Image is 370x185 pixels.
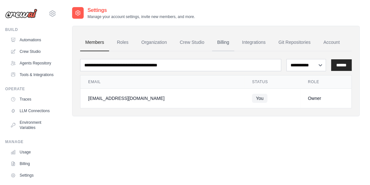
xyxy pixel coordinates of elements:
a: Environment Variables [8,117,56,133]
a: Traces [8,94,56,104]
p: Manage your account settings, invite new members, and more. [88,14,195,19]
a: Billing [212,34,234,51]
a: Agents Repository [8,58,56,68]
a: Crew Studio [175,34,209,51]
a: Integrations [237,34,271,51]
a: Settings [8,170,56,180]
div: Owner [308,95,344,102]
a: Automations [8,35,56,45]
th: Status [244,75,300,89]
div: Operate [5,86,56,92]
a: LLM Connections [8,106,56,116]
span: You [252,94,267,103]
a: Members [80,34,109,51]
a: Tools & Integrations [8,70,56,80]
div: Manage [5,139,56,144]
a: Organization [136,34,172,51]
div: [EMAIL_ADDRESS][DOMAIN_NAME] [88,95,236,102]
th: Email [80,75,244,89]
a: Roles [112,34,134,51]
a: Git Repositories [273,34,316,51]
a: Account [318,34,345,51]
a: Usage [8,147,56,157]
a: Crew Studio [8,46,56,57]
div: Build [5,27,56,32]
img: Logo [5,9,37,18]
th: Role [300,75,351,89]
a: Billing [8,159,56,169]
h2: Settings [88,6,195,14]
